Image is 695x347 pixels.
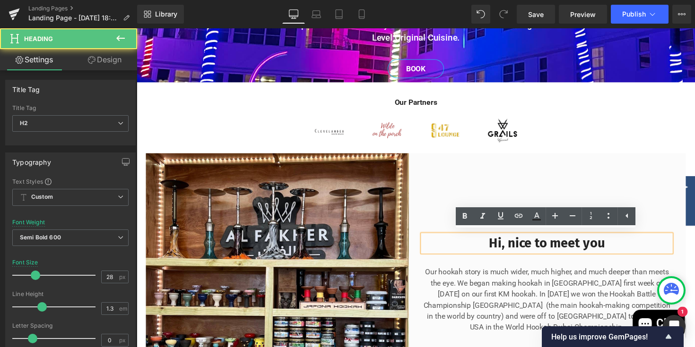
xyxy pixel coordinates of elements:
[24,35,53,42] span: Heading
[471,5,490,24] button: Undo
[28,14,119,22] span: Landing Page - [DATE] 18:11:40
[12,153,51,166] div: Typography
[663,315,686,338] div: Open Intercom Messenger
[12,322,129,329] div: Letter Spacing
[12,291,129,297] div: Line Height
[672,5,691,24] button: More
[155,10,177,18] span: Library
[350,5,373,24] a: Mobile
[28,5,137,12] a: Landing Pages
[293,212,547,229] h2: Hi, nice to meet you
[551,332,663,341] span: Help us improve GemPages!
[358,89,391,122] img: SoBe Hookah Lounge Miami
[12,178,129,185] div: Text Styles
[119,337,127,343] span: px
[305,5,328,24] a: Laptop
[240,89,273,122] img: Best Hookah Lounge Miami
[505,288,565,319] inbox-online-store-chat: Shopify online store chat
[119,274,127,280] span: px
[570,9,596,19] span: Preview
[12,259,38,266] div: Font Size
[12,80,40,93] div: Title Tag
[119,305,127,312] span: em
[31,193,53,201] b: Custom
[528,9,544,19] span: Save
[258,32,314,51] a: BOOK
[299,89,332,122] img: Best Hookah Lounge Miami
[276,37,296,46] span: BOOK
[293,244,547,312] p: Our hookah story is much wider, much higher, and much deeper than meets the eye. We began making ...
[328,5,350,24] a: Tablet
[70,49,139,70] a: Design
[12,219,45,226] div: Font Weight
[20,119,28,127] b: H2
[137,5,184,24] a: New Library
[611,5,669,24] button: Publish
[494,5,513,24] button: Redo
[12,105,129,111] div: Title Tag
[559,5,607,24] a: Preview
[622,10,646,18] span: Publish
[282,5,305,24] a: Desktop
[551,331,674,342] button: Show survey - Help us improve GemPages!
[20,234,61,241] b: Semi Bold 600
[181,89,214,122] img: Best Hookah Lounge Miami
